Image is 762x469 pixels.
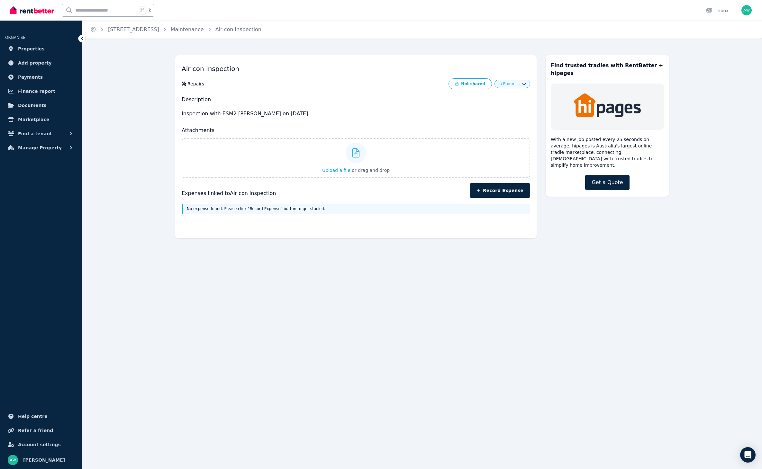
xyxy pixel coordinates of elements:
button: Record Expense [470,183,530,198]
a: Air con inspection [215,26,261,32]
a: Help centre [5,410,77,423]
a: Marketplace [5,113,77,126]
div: No expense found. Please click "Record Expense" button to get started. [182,204,530,214]
a: Properties [5,42,77,55]
div: Repairs [187,81,204,87]
span: Marketplace [18,116,49,123]
span: or drag and drop [352,168,390,173]
button: Not shared [449,78,492,89]
span: Manage Property [18,144,62,152]
p: With a new job posted every 25 seconds on average, hipages is Australia's largest online tradie m... [551,136,664,168]
span: Refer a friend [18,427,53,434]
a: Documents [5,99,77,112]
div: Open Intercom Messenger [740,447,756,463]
div: Inbox [706,7,729,14]
span: k [149,8,151,13]
span: Find a tenant [18,130,52,137]
h4: Expenses linked to Air con inspection [182,190,530,197]
a: Payments [5,71,77,84]
span: Account settings [18,441,61,448]
a: Refer a friend [5,424,77,437]
img: Andrew Wong [8,455,18,465]
span: In Progress [498,81,520,86]
button: Find a tenant [5,127,77,140]
a: [STREET_ADDRESS] [108,26,159,32]
span: Payments [18,73,43,81]
span: [PERSON_NAME] [23,456,65,464]
button: Manage Property [5,141,77,154]
img: Andrew Wong [741,5,752,15]
button: In Progress [498,81,526,86]
span: Help centre [18,412,48,420]
a: Get a Quote [585,175,629,190]
span: Add property [18,59,52,67]
h1: Air con inspection [182,62,530,76]
span: Upload a file [322,168,350,173]
a: Add property [5,57,77,69]
button: Upload a file or drag and drop [322,167,390,173]
nav: Breadcrumb [82,21,269,39]
img: Trades & Maintenance [573,90,641,121]
h3: Find trusted tradies with RentBetter + hipages [551,62,664,77]
span: Not shared [461,82,485,86]
h2: Description [182,96,530,103]
span: ORGANISE [5,35,25,40]
h2: Attachments [182,127,530,134]
a: Account settings [5,438,77,451]
a: Maintenance [171,26,204,32]
span: Documents [18,102,47,109]
span: Properties [18,45,45,53]
span: Finance report [18,87,55,95]
p: Inspection with ESM2 [PERSON_NAME] on [DATE]. [182,107,530,120]
img: RentBetter [10,5,54,15]
a: Finance report [5,85,77,98]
